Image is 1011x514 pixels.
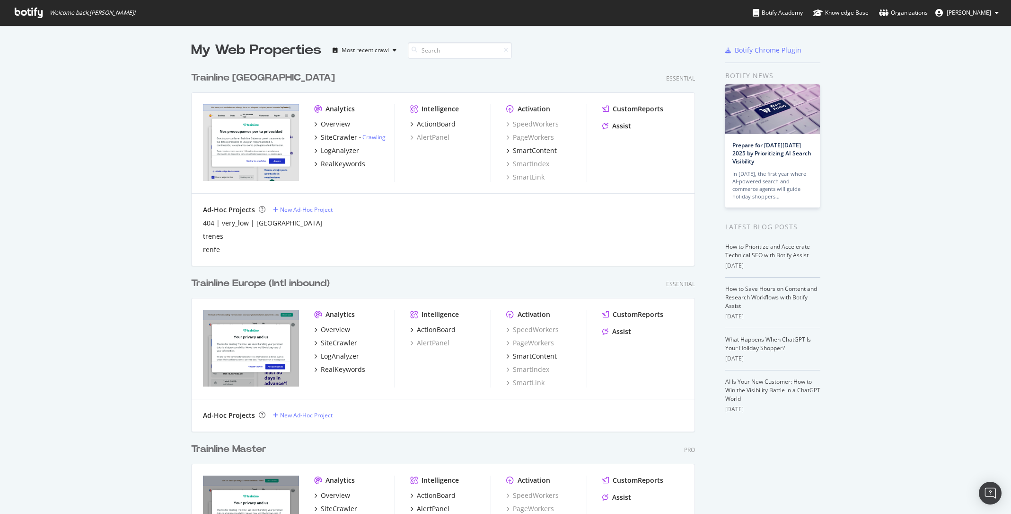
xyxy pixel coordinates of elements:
div: Latest Blog Posts [725,222,820,232]
div: Organizations [879,8,928,18]
div: [DATE] [725,312,820,321]
a: Trainline Europe (Intl inbound) [191,277,334,290]
a: SmartLink [506,172,545,182]
div: RealKeywords [321,365,365,374]
a: Overview [314,491,350,500]
div: Assist [612,327,631,336]
a: SmartContent [506,352,557,361]
div: Botify Academy [753,8,803,18]
div: CustomReports [613,310,663,319]
a: AlertPanel [410,338,449,348]
a: New Ad-Hoc Project [273,206,333,214]
a: Botify Chrome Plugin [725,45,801,55]
div: Knowledge Base [813,8,869,18]
a: SpeedWorkers [506,119,559,129]
a: AlertPanel [410,504,449,514]
a: PageWorkers [506,133,554,142]
a: trenes [203,232,223,241]
a: PageWorkers [506,504,554,514]
a: Assist [602,493,631,502]
div: SiteCrawler [321,504,357,514]
div: Intelligence [422,104,459,114]
div: SmartIndex [506,159,549,169]
a: What Happens When ChatGPT Is Your Holiday Shopper? [725,335,811,352]
div: SmartContent [513,146,557,155]
a: Overview [314,119,350,129]
a: Prepare for [DATE][DATE] 2025 by Prioritizing AI Search Visibility [732,141,811,165]
div: ActionBoard [417,119,456,129]
a: How to Prioritize and Accelerate Technical SEO with Botify Assist [725,243,810,259]
a: Assist [602,121,631,131]
a: 404 | very_low | [GEOGRAPHIC_DATA] [203,218,323,228]
div: Overview [321,325,350,334]
a: Trainline [GEOGRAPHIC_DATA] [191,71,339,85]
a: renfe [203,245,220,254]
div: Analytics [325,476,355,485]
a: Overview [314,325,350,334]
a: AlertPanel [410,133,449,142]
button: [PERSON_NAME] [928,5,1006,20]
div: New Ad-Hoc Project [280,206,333,214]
div: Trainline [GEOGRAPHIC_DATA] [191,71,335,85]
div: ActionBoard [417,491,456,500]
span: David Lewis [947,9,991,17]
div: Intelligence [422,476,459,485]
div: Botify news [725,71,820,81]
a: CustomReports [602,104,663,114]
a: Assist [602,327,631,336]
div: Ad-Hoc Projects [203,411,255,420]
a: SpeedWorkers [506,325,559,334]
div: SiteCrawler [321,338,357,348]
img: https://www.thetrainline.com/es [203,104,299,181]
a: LogAnalyzer [314,146,359,155]
a: CustomReports [602,310,663,319]
div: LogAnalyzer [321,352,359,361]
div: Overview [321,119,350,129]
div: Most recent crawl [342,47,389,53]
a: SpeedWorkers [506,491,559,500]
div: Analytics [325,104,355,114]
a: RealKeywords [314,159,365,169]
span: Welcome back, [PERSON_NAME] ! [50,9,135,17]
div: Analytics [325,310,355,319]
a: How to Save Hours on Content and Research Workflows with Botify Assist [725,285,817,310]
a: RealKeywords [314,365,365,374]
div: [DATE] [725,262,820,270]
div: Activation [518,104,550,114]
div: AlertPanel [417,504,449,514]
div: Essential [666,74,695,82]
a: SmartIndex [506,365,549,374]
div: PageWorkers [506,338,554,348]
button: Most recent crawl [329,43,400,58]
a: SiteCrawler- Crawling [314,133,386,142]
div: RealKeywords [321,159,365,169]
div: CustomReports [613,476,663,485]
div: SiteCrawler [321,133,357,142]
a: ActionBoard [410,119,456,129]
div: [DATE] [725,354,820,363]
div: - [359,133,386,141]
a: SiteCrawler [314,504,357,514]
a: ActionBoard [410,491,456,500]
a: AI Is Your New Customer: How to Win the Visibility Battle in a ChatGPT World [725,378,820,403]
div: Activation [518,476,550,485]
div: Pro [684,446,695,454]
a: Crawling [362,133,386,141]
img: https://www.thetrainline.com/eu [203,310,299,387]
img: Prepare for Black Friday 2025 by Prioritizing AI Search Visibility [725,84,820,134]
div: In [DATE], the first year where AI-powered search and commerce agents will guide holiday shoppers… [732,170,813,200]
div: New Ad-Hoc Project [280,411,333,419]
a: SmartLink [506,378,545,388]
div: My Web Properties [191,41,321,60]
input: Search [408,42,512,59]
